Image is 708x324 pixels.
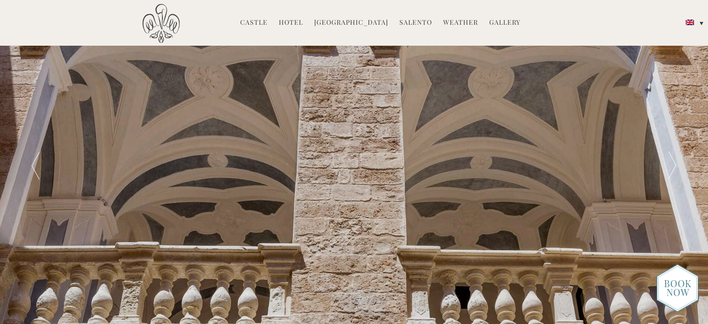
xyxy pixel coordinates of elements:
[240,18,268,28] a: Castle
[489,18,520,28] a: Gallery
[656,264,699,312] img: new-booknow.png
[314,18,388,28] a: [GEOGRAPHIC_DATA]
[686,20,694,25] img: English
[279,18,303,28] a: Hotel
[399,18,432,28] a: Salento
[443,18,478,28] a: Weather
[142,4,180,43] img: Castello di Ugento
